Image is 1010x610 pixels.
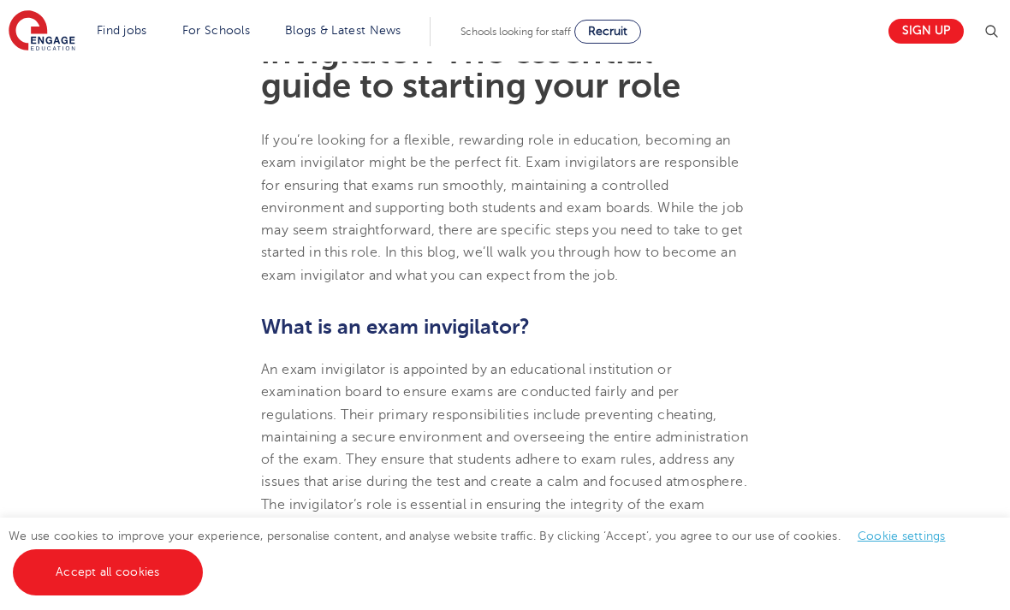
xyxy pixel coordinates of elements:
[97,24,147,37] a: Find jobs
[858,530,946,542] a: Cookie settings
[9,10,75,53] img: Engage Education
[261,1,749,104] h1: Becoming an exam invigilator: The essential guide to starting your role
[261,315,530,339] b: What is an exam invigilator?
[574,20,641,44] a: Recruit
[13,549,203,595] a: Accept all cookies
[261,133,743,283] span: If you’re looking for a flexible, rewarding role in education, becoming an exam invigilator might...
[460,26,571,38] span: Schools looking for staff
[285,24,401,37] a: Blogs & Latest News
[9,530,963,578] span: We use cookies to improve your experience, personalise content, and analyse website traffic. By c...
[888,19,964,44] a: Sign up
[182,24,250,37] a: For Schools
[261,362,748,535] span: An exam invigilator is appointed by an educational institution or examination board to ensure exa...
[588,25,627,38] span: Recruit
